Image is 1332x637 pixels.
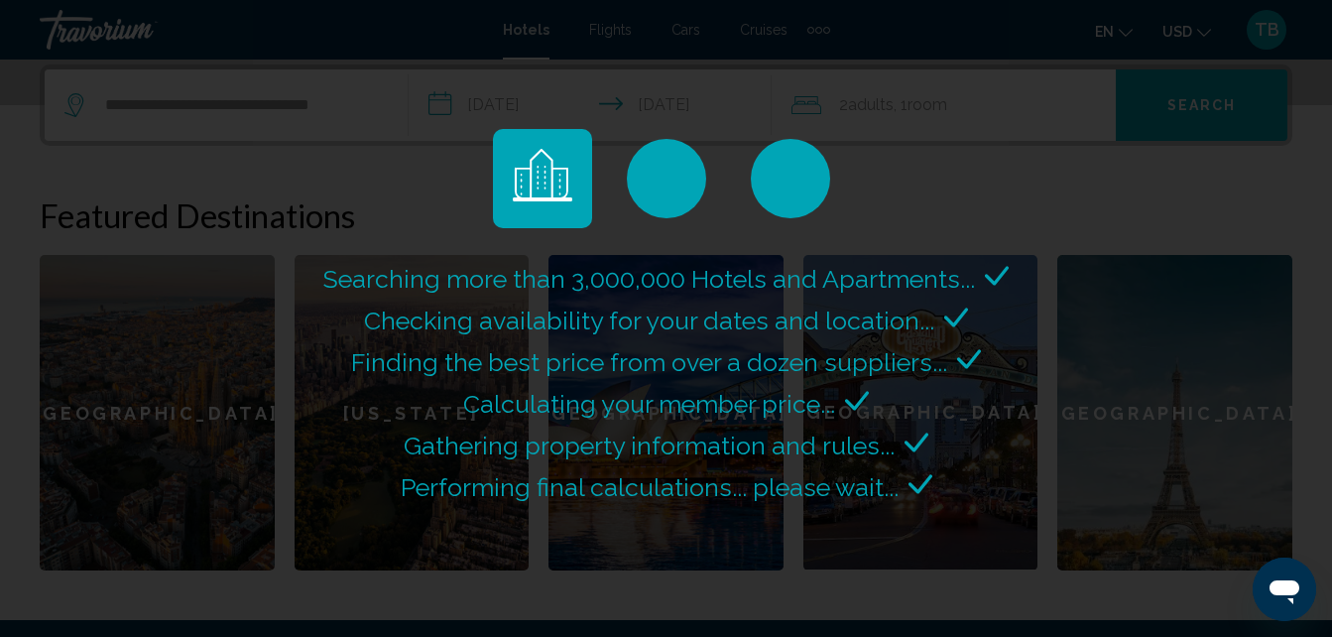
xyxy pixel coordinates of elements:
[401,472,899,502] span: Performing final calculations... please wait...
[323,264,975,294] span: Searching more than 3,000,000 Hotels and Apartments...
[364,306,934,335] span: Checking availability for your dates and location...
[463,389,835,419] span: Calculating your member price...
[404,431,895,460] span: Gathering property information and rules...
[1253,558,1316,621] iframe: Button to launch messaging window
[351,347,947,377] span: Finding the best price from over a dozen suppliers...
